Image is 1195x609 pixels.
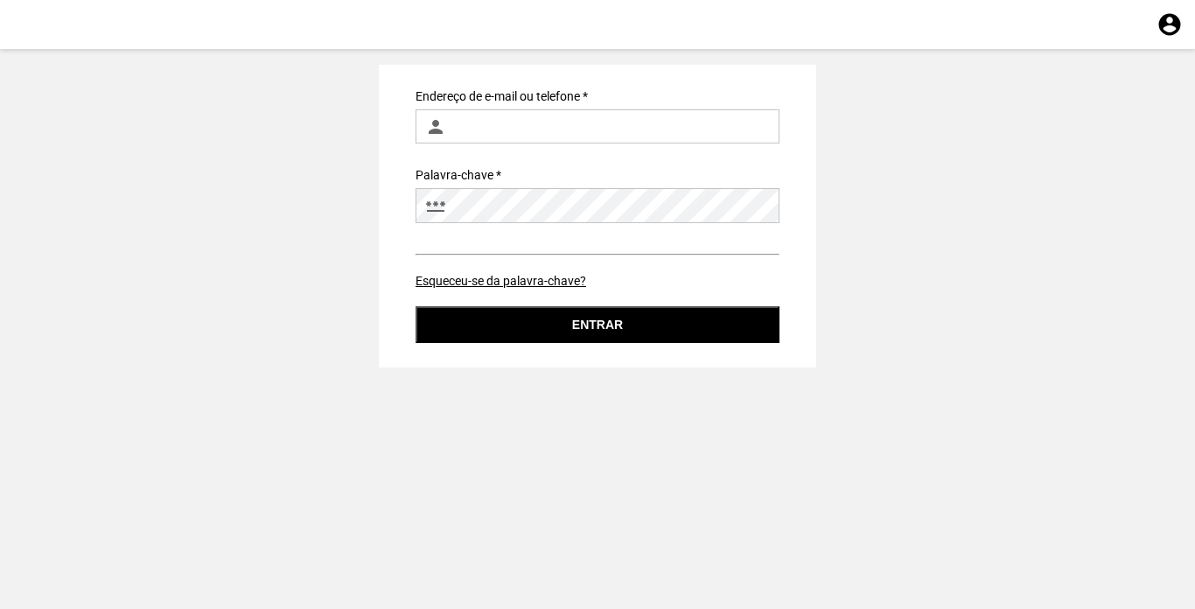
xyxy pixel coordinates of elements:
i: password [425,195,446,216]
i: person [425,116,446,137]
span: account_circle [1157,11,1183,38]
label: Palavra-chave * [416,168,501,182]
button: Entrar [416,306,779,343]
a: Esqueceu-se da palavra-chave? [416,274,586,288]
label: Endereço de e-mail ou telefone * [416,89,588,103]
